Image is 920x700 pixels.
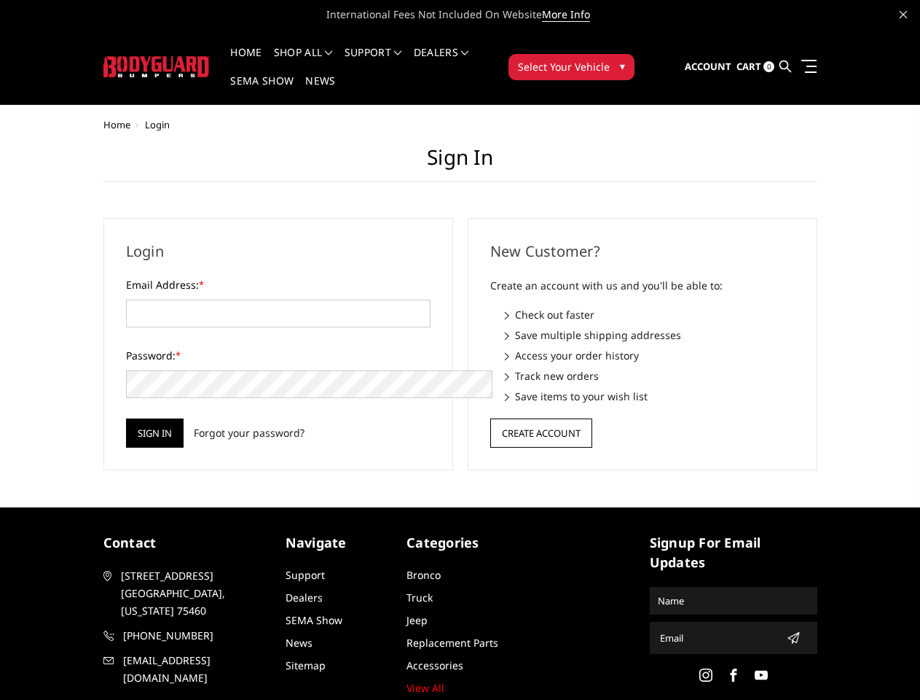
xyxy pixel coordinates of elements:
[286,658,326,672] a: Sitemap
[126,348,430,363] label: Password:
[490,424,592,438] a: Create Account
[847,630,920,700] iframe: Chat Widget
[123,627,270,645] span: [PHONE_NUMBER]
[414,47,469,76] a: Dealers
[406,658,463,672] a: Accessories
[490,419,592,448] button: Create Account
[406,591,433,604] a: Truck
[126,277,430,292] label: Email Address:
[145,118,170,131] span: Login
[763,61,774,72] span: 0
[508,54,634,80] button: Select Your Vehicle
[103,652,271,687] a: [EMAIL_ADDRESS][DOMAIN_NAME]
[230,47,262,76] a: Home
[103,533,271,553] h5: contact
[286,636,312,650] a: News
[230,76,294,104] a: SEMA Show
[505,389,795,404] li: Save items to your wish list
[505,327,795,343] li: Save multiple shipping addresses
[654,626,781,650] input: Email
[620,58,625,74] span: ▾
[126,419,184,448] input: Sign in
[505,307,795,322] li: Check out faster
[685,60,731,73] span: Account
[650,533,817,572] h5: signup for email updates
[490,241,795,262] h2: New Customer?
[121,567,268,620] span: [STREET_ADDRESS] [GEOGRAPHIC_DATA], [US_STATE] 75460
[406,636,498,650] a: Replacement Parts
[103,56,211,77] img: BODYGUARD BUMPERS
[406,681,444,695] a: View All
[103,118,130,131] a: Home
[103,145,817,182] h1: Sign in
[126,241,430,262] h2: Login
[518,59,610,74] span: Select Your Vehicle
[286,533,393,553] h5: Navigate
[736,47,774,87] a: Cart 0
[652,589,815,612] input: Name
[490,277,795,295] p: Create an account with us and you'll be able to:
[274,47,333,76] a: shop all
[103,627,271,645] a: [PHONE_NUMBER]
[505,368,795,384] li: Track new orders
[123,652,270,687] span: [EMAIL_ADDRESS][DOMAIN_NAME]
[542,7,590,22] a: More Info
[345,47,402,76] a: Support
[305,76,335,104] a: News
[406,568,441,582] a: Bronco
[685,47,731,87] a: Account
[194,425,304,440] a: Forgot your password?
[736,60,761,73] span: Cart
[505,348,795,363] li: Access your order history
[406,533,514,553] h5: Categories
[286,568,325,582] a: Support
[286,591,323,604] a: Dealers
[286,613,342,627] a: SEMA Show
[406,613,428,627] a: Jeep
